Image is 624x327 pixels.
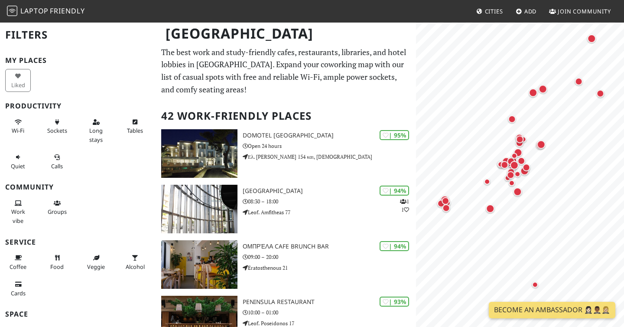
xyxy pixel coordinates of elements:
[500,155,512,167] div: Map marker
[5,183,151,191] h3: Community
[50,263,64,271] span: Food
[473,3,507,19] a: Cities
[537,83,549,95] div: Map marker
[7,4,85,19] a: LaptopFriendly LaptopFriendly
[435,198,447,209] div: Map marker
[156,240,416,289] a: Ομπρέλα Cafe Brunch Bar | 94% Ομπρέλα Cafe Brunch Bar 09:00 – 20:00 Eratosthenous 21
[573,75,585,87] div: Map marker
[243,197,416,206] p: 08:30 – 18:00
[509,150,520,161] div: Map marker
[7,6,17,16] img: LaptopFriendly
[156,185,416,233] a: Red Center | 94% 11 [GEOGRAPHIC_DATA] 08:30 – 18:00 Leof. Amfitheas 77
[380,241,409,251] div: | 94%
[439,193,451,206] div: Map marker
[508,159,520,171] div: Map marker
[495,159,507,170] div: Map marker
[50,6,84,16] span: Friendly
[122,251,148,274] button: Alcohol
[507,155,519,166] div: Map marker
[243,208,416,216] p: Leof. Amfitheas 77
[585,33,598,45] div: Map marker
[83,115,109,147] button: Long stays
[400,197,409,214] p: 1 1
[380,297,409,307] div: | 93%
[47,127,67,134] span: Power sockets
[243,153,416,161] p: Ελ. [PERSON_NAME] 154 και, [DEMOGRAPHIC_DATA]
[161,129,237,178] img: Domotel Kastri Hotel
[243,243,416,250] h3: Ομπρέλα Cafe Brunch Bar
[5,196,31,228] button: Work vibe
[5,115,31,138] button: Wi-Fi
[514,137,525,148] div: Map marker
[122,115,148,138] button: Tables
[485,7,503,15] span: Cities
[518,165,530,177] div: Map marker
[511,186,523,198] div: Map marker
[514,134,525,145] div: Map marker
[11,162,25,170] span: Quiet
[87,263,105,271] span: Veggie
[5,102,151,110] h3: Productivity
[534,139,546,151] div: Map marker
[126,263,145,271] span: Alcohol
[595,88,606,99] div: Map marker
[161,46,411,96] p: The best work and study-friendly cafes, restaurants, libraries, and hotel lobbies in [GEOGRAPHIC_...
[512,3,540,19] a: Add
[524,7,537,15] span: Add
[5,251,31,274] button: Coffee
[495,159,506,170] div: Map marker
[89,127,103,143] span: Long stays
[159,22,414,46] h1: [GEOGRAPHIC_DATA]
[161,240,237,289] img: Ομπρέλα Cafe Brunch Bar
[499,159,510,170] div: Map marker
[482,176,492,186] div: Map marker
[48,208,67,216] span: Group tables
[507,161,518,172] div: Map marker
[505,156,517,167] div: Map marker
[380,130,409,140] div: | 95%
[5,56,151,65] h3: My Places
[507,113,518,124] div: Map marker
[512,169,523,179] div: Map marker
[512,147,524,159] div: Map marker
[51,162,63,170] span: Video/audio calls
[484,203,496,215] div: Map marker
[5,150,31,173] button: Quiet
[440,195,451,206] div: Map marker
[5,22,151,48] h2: Filters
[12,127,24,134] span: Stable Wi-Fi
[535,138,547,150] div: Map marker
[380,186,409,196] div: | 94%
[44,115,70,138] button: Sockets
[5,238,151,246] h3: Service
[521,162,532,173] div: Map marker
[546,3,614,19] a: Join Community
[10,263,26,271] span: Coffee
[503,173,513,183] div: Map marker
[507,178,517,188] div: Map marker
[514,132,525,143] div: Map marker
[20,6,49,16] span: Laptop
[527,86,539,98] div: Map marker
[44,196,70,219] button: Groups
[83,251,109,274] button: Veggie
[489,302,615,318] a: Become an Ambassador 🤵🏻‍♀️🤵🏾‍♂️🤵🏼‍♀️
[243,132,416,139] h3: Domotel [GEOGRAPHIC_DATA]
[243,253,416,261] p: 09:00 – 20:00
[156,129,416,178] a: Domotel Kastri Hotel | 95% Domotel [GEOGRAPHIC_DATA] Open 24 hours Ελ. [PERSON_NAME] 154 και, [DE...
[505,169,516,180] div: Map marker
[44,150,70,173] button: Calls
[530,279,540,290] div: Map marker
[516,155,527,167] div: Map marker
[518,134,529,144] div: Map marker
[5,310,151,318] h3: Space
[44,251,70,274] button: Food
[442,198,453,208] div: Map marker
[505,166,517,177] div: Map marker
[243,187,416,195] h3: [GEOGRAPHIC_DATA]
[243,264,416,272] p: Eratosthenous 21
[127,127,143,134] span: Work-friendly tables
[161,185,237,233] img: Red Center
[5,277,31,300] button: Cards
[558,7,611,15] span: Join Community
